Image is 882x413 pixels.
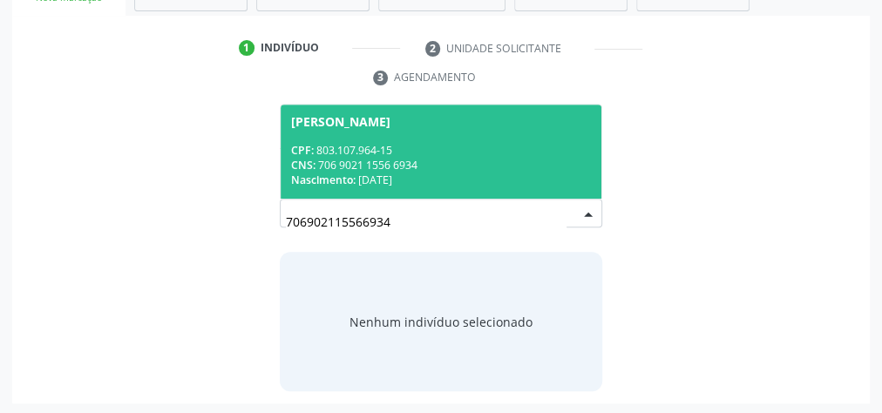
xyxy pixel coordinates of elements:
[291,143,591,158] div: 803.107.964-15
[286,205,567,240] input: Busque por nome, CNS ou CPF
[291,143,314,158] span: CPF:
[239,40,254,56] div: 1
[291,158,315,173] span: CNS:
[291,115,390,129] div: [PERSON_NAME]
[291,173,591,187] div: [DATE]
[280,105,602,159] p: Busque pelo nome, CNS ou CPF cadastrado para criar uma nova marcação. Você deve informar pelo men...
[261,40,319,56] div: Indivíduo
[291,173,356,187] span: Nascimento:
[349,313,533,331] div: Nenhum indivíduo selecionado
[291,158,591,173] div: 706 9021 1556 6934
